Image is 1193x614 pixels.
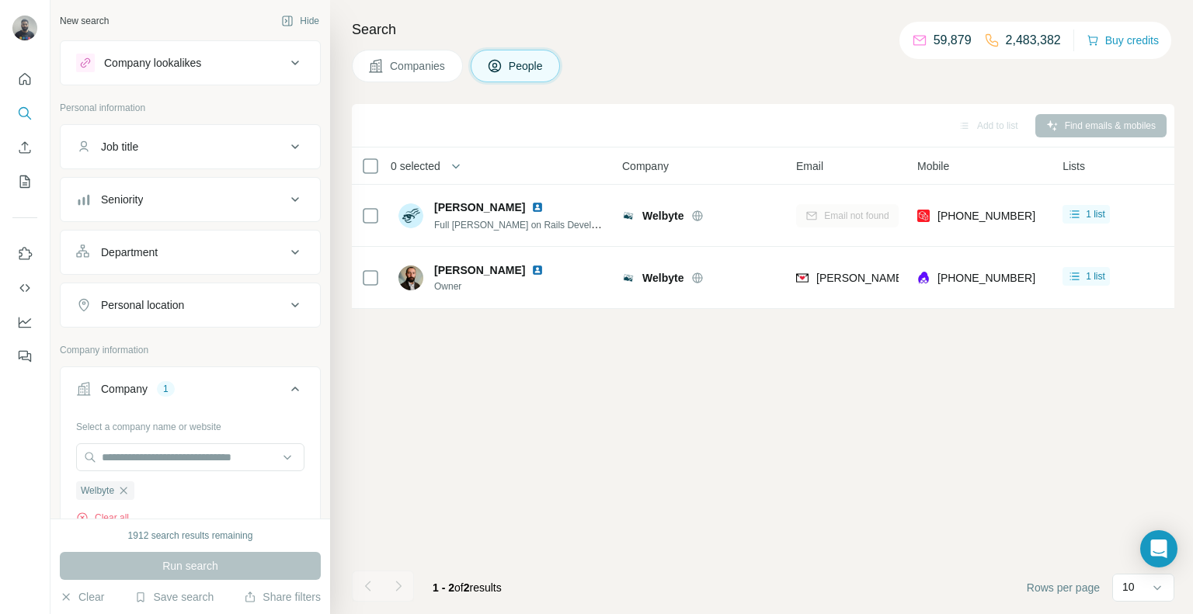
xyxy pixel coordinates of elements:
[531,264,544,276] img: LinkedIn logo
[12,99,37,127] button: Search
[796,158,823,174] span: Email
[60,101,321,115] p: Personal information
[101,192,143,207] div: Seniority
[934,31,972,50] p: 59,879
[12,240,37,268] button: Use Surfe on LinkedIn
[61,44,320,82] button: Company lookalikes
[12,65,37,93] button: Quick start
[60,14,109,28] div: New search
[61,181,320,218] button: Seniority
[101,297,184,313] div: Personal location
[352,19,1174,40] h4: Search
[433,581,502,594] span: results
[1122,579,1135,595] p: 10
[816,272,1090,284] span: [PERSON_NAME][EMAIL_ADDRESS][DOMAIN_NAME]
[398,265,423,290] img: Avatar
[434,218,610,231] span: Full [PERSON_NAME] on Rails Developer
[81,484,114,498] span: Welbyte
[12,308,37,336] button: Dashboard
[1086,269,1105,283] span: 1 list
[12,274,37,302] button: Use Surfe API
[244,589,321,605] button: Share filters
[76,414,304,434] div: Select a company name or website
[391,158,440,174] span: 0 selected
[642,208,683,224] span: Welbyte
[398,203,423,228] img: Avatar
[434,279,562,293] span: Owner
[1087,29,1159,51] button: Buy credits
[60,343,321,357] p: Company information
[12,168,37,196] button: My lists
[1140,530,1177,567] div: Open Intercom Messenger
[270,9,330,33] button: Hide
[434,199,525,215] span: [PERSON_NAME]
[128,529,253,543] div: 1912 search results remaining
[642,270,683,286] span: Welbyte
[1063,158,1085,174] span: Lists
[61,286,320,324] button: Personal location
[76,511,129,525] button: Clear all
[101,245,158,260] div: Department
[61,128,320,165] button: Job title
[101,139,138,154] div: Job title
[434,262,525,278] span: [PERSON_NAME]
[104,55,201,71] div: Company lookalikes
[390,58,447,74] span: Companies
[454,581,464,594] span: of
[1086,207,1105,221] span: 1 list
[60,589,104,605] button: Clear
[464,581,470,594] span: 2
[796,270,809,286] img: provider findymail logo
[61,234,320,271] button: Department
[1006,31,1061,50] p: 2,483,382
[101,381,148,397] div: Company
[622,210,635,222] img: Logo of Welbyte
[937,210,1035,222] span: [PHONE_NUMBER]
[433,581,454,594] span: 1 - 2
[917,270,930,286] img: provider lusha logo
[134,589,214,605] button: Save search
[12,16,37,40] img: Avatar
[937,272,1035,284] span: [PHONE_NUMBER]
[157,382,175,396] div: 1
[917,208,930,224] img: provider prospeo logo
[1027,580,1100,595] span: Rows per page
[917,158,949,174] span: Mobile
[61,370,320,414] button: Company1
[622,158,669,174] span: Company
[622,272,635,284] img: Logo of Welbyte
[12,342,37,370] button: Feedback
[12,134,37,161] button: Enrich CSV
[531,201,544,213] img: LinkedIn logo
[509,58,544,74] span: People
